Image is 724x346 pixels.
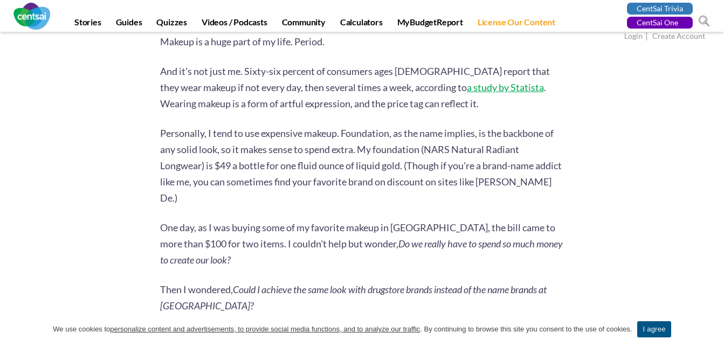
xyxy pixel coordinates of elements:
[467,81,544,93] a: a study by Statista
[160,63,564,112] p: And it’s not just me. Sixty-six percent of consumers ages [DEMOGRAPHIC_DATA] report that they wea...
[644,30,651,43] span: |
[195,17,274,32] a: Videos / Podcasts
[160,219,564,268] p: One day, as I was buying some of my favorite makeup in [GEOGRAPHIC_DATA], the bill came to more t...
[160,281,564,314] p: Then I wondered,
[471,17,562,32] a: License Our Content
[627,3,693,15] a: CentSai Trivia
[652,31,705,43] a: Create Account
[109,17,149,32] a: Guides
[53,324,632,335] span: We use cookies to . By continuing to browse this site you consent to the use of cookies.
[160,125,564,206] p: Personally, I tend to use expensive makeup. Foundation, as the name implies, is the backbone of a...
[110,325,420,333] u: personalize content and advertisements, to provide social media functions, and to analyze our tra...
[275,17,332,32] a: Community
[334,17,389,32] a: Calculators
[68,17,108,32] a: Stories
[391,17,470,32] a: MyBudgetReport
[13,3,50,30] img: CentSai
[150,17,194,32] a: Quizzes
[160,283,547,312] em: Could I achieve the same look with drugstore brands instead of the name brands at [GEOGRAPHIC_DATA]?
[705,324,716,335] a: I agree
[160,238,563,266] em: Do we really have to spend so much money to create our look?
[627,17,693,29] a: CentSai One
[624,31,643,43] a: Login
[637,321,671,337] a: I agree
